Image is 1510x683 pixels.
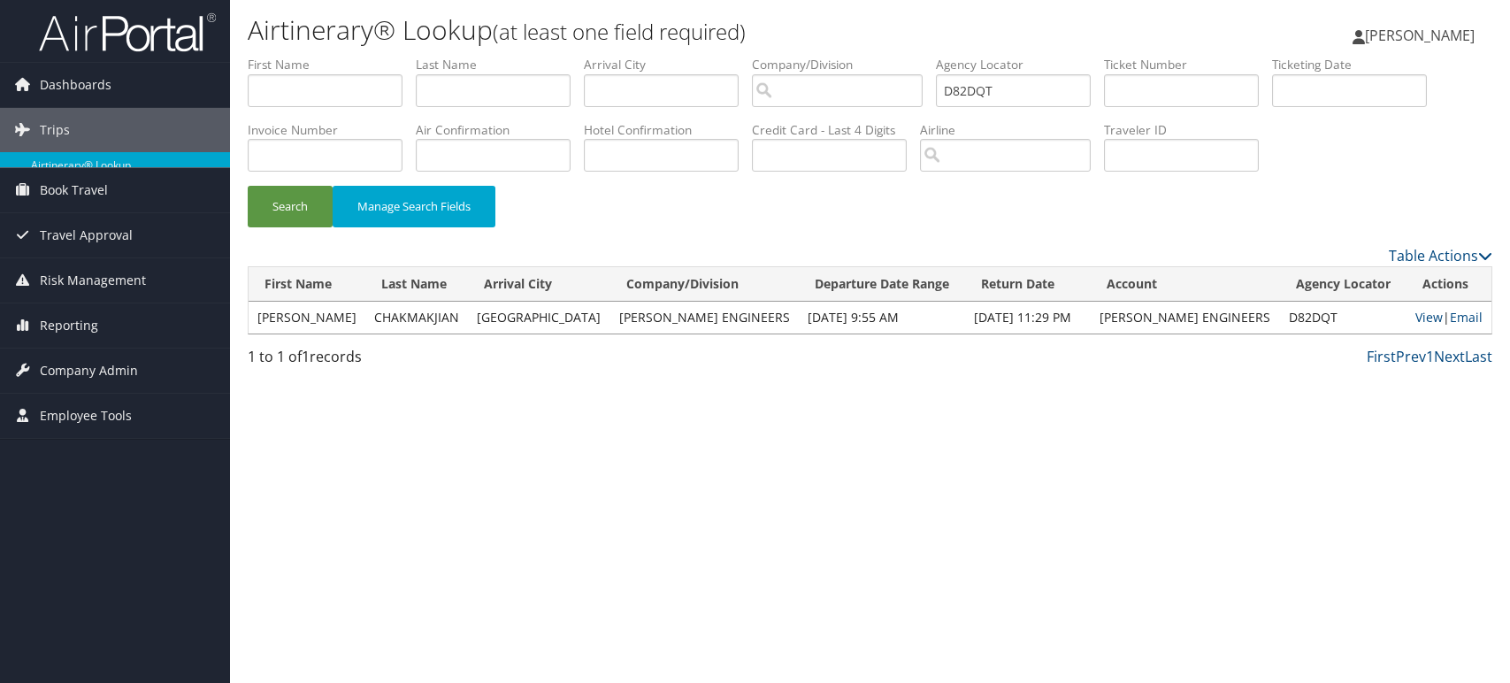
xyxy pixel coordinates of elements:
span: Dashboards [40,63,111,107]
td: [DATE] 11:29 PM [965,302,1091,334]
button: Manage Search Fields [333,186,495,227]
a: [PERSON_NAME] [1353,9,1492,62]
th: Return Date: activate to sort column ascending [965,267,1091,302]
span: Travel Approval [40,213,133,257]
td: [DATE] 9:55 AM [799,302,965,334]
td: [PERSON_NAME] [249,302,365,334]
td: | [1407,302,1491,334]
div: 1 to 1 of records [248,346,539,376]
h1: Airtinerary® Lookup [248,12,1077,49]
label: Hotel Confirmation [584,121,752,139]
span: Employee Tools [40,394,132,438]
span: 1 [302,347,310,366]
label: Airline [920,121,1104,139]
a: Last [1465,347,1492,366]
a: Table Actions [1389,246,1492,265]
span: Trips [40,108,70,152]
label: Company/Division [752,56,936,73]
label: Invoice Number [248,121,416,139]
label: Traveler ID [1104,121,1272,139]
th: Departure Date Range: activate to sort column ascending [799,267,965,302]
span: [PERSON_NAME] [1365,26,1475,45]
th: Arrival City: activate to sort column ascending [468,267,609,302]
th: Actions [1407,267,1491,302]
span: Company Admin [40,349,138,393]
td: CHAKMAKJIAN [365,302,468,334]
th: Agency Locator: activate to sort column ascending [1280,267,1407,302]
label: Last Name [416,56,584,73]
label: First Name [248,56,416,73]
label: Air Confirmation [416,121,584,139]
td: D82DQT [1280,302,1407,334]
td: [PERSON_NAME] ENGINEERS [610,302,799,334]
label: Credit Card - Last 4 Digits [752,121,920,139]
span: Reporting [40,303,98,348]
a: Prev [1396,347,1426,366]
small: (at least one field required) [493,17,746,46]
label: Ticketing Date [1272,56,1440,73]
a: Next [1434,347,1465,366]
th: Last Name: activate to sort column ascending [365,267,468,302]
label: Ticket Number [1104,56,1272,73]
a: 1 [1426,347,1434,366]
th: First Name: activate to sort column ascending [249,267,365,302]
label: Arrival City [584,56,752,73]
a: View [1415,309,1443,326]
th: Account: activate to sort column ascending [1091,267,1279,302]
td: [GEOGRAPHIC_DATA] [468,302,609,334]
img: airportal-logo.png [39,12,216,53]
a: First [1367,347,1396,366]
span: Book Travel [40,168,108,212]
button: Search [248,186,333,227]
td: [PERSON_NAME] ENGINEERS [1091,302,1279,334]
span: Risk Management [40,258,146,303]
th: Company/Division [610,267,799,302]
label: Agency Locator [936,56,1104,73]
a: Email [1450,309,1483,326]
